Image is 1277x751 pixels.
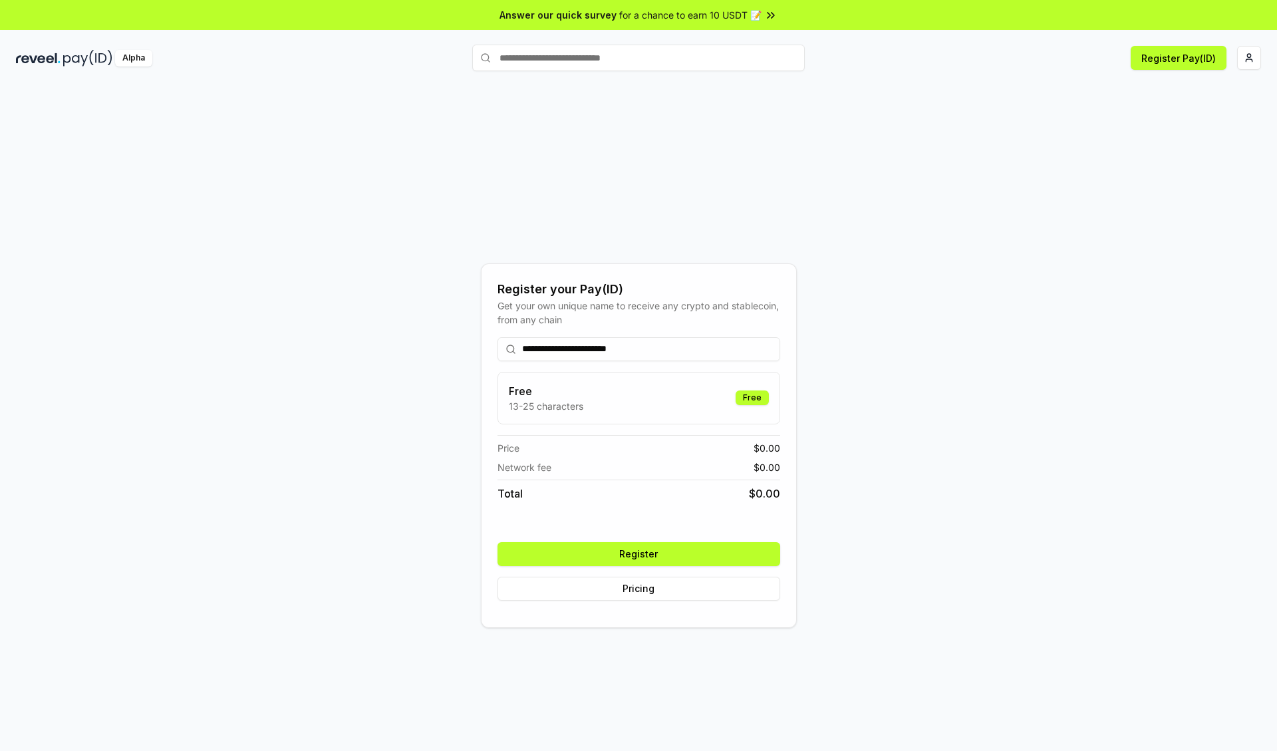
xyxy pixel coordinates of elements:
[736,390,769,405] div: Free
[497,577,780,601] button: Pricing
[497,486,523,502] span: Total
[619,8,762,22] span: for a chance to earn 10 USDT 📝
[749,486,780,502] span: $ 0.00
[497,280,780,299] div: Register your Pay(ID)
[497,441,519,455] span: Price
[63,50,112,67] img: pay_id
[115,50,152,67] div: Alpha
[509,383,583,399] h3: Free
[499,8,617,22] span: Answer our quick survey
[509,399,583,413] p: 13-25 characters
[497,460,551,474] span: Network fee
[16,50,61,67] img: reveel_dark
[754,441,780,455] span: $ 0.00
[497,542,780,566] button: Register
[1131,46,1226,70] button: Register Pay(ID)
[497,299,780,327] div: Get your own unique name to receive any crypto and stablecoin, from any chain
[754,460,780,474] span: $ 0.00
